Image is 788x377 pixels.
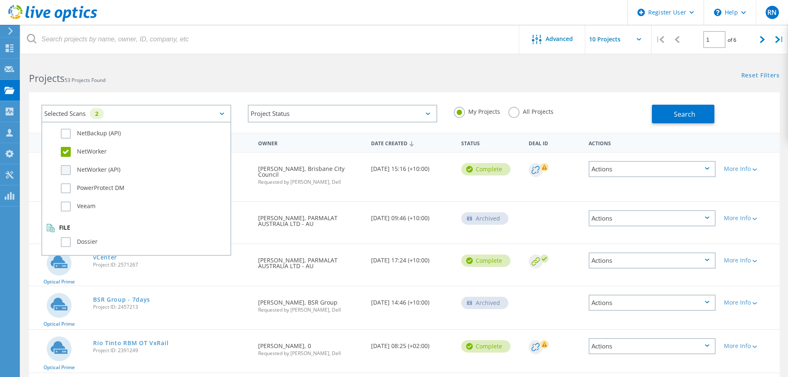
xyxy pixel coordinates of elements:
[65,77,105,84] span: 53 Projects Found
[674,110,695,119] span: Search
[589,252,716,269] div: Actions
[21,25,520,54] input: Search projects by name, owner, ID, company, etc
[93,255,117,260] a: vCenter
[457,135,525,150] div: Status
[367,202,457,229] div: [DATE] 09:46 (+10:00)
[93,305,250,310] span: Project ID: 2457213
[589,295,716,311] div: Actions
[258,351,362,356] span: Requested by [PERSON_NAME], Dell
[367,244,457,271] div: [DATE] 17:24 (+10:00)
[248,105,438,122] div: Project Status
[728,36,736,43] span: of 6
[90,108,104,119] div: 2
[43,365,75,370] span: Optical Prime
[29,72,65,85] b: Projects
[254,244,366,277] div: [PERSON_NAME], PARMALAT AUSTRALIA LTD - AU
[651,25,668,54] div: |
[367,153,457,180] div: [DATE] 15:16 (+10:00)
[461,212,508,225] div: Archived
[454,107,500,115] label: My Projects
[43,279,75,284] span: Optical Prime
[61,165,226,175] label: NetWorker (API)
[589,210,716,226] div: Actions
[652,105,714,123] button: Search
[589,161,716,177] div: Actions
[367,330,457,357] div: [DATE] 08:25 (+02:00)
[61,202,226,211] label: Veeam
[461,255,510,267] div: Complete
[714,9,721,16] svg: \n
[584,135,720,150] div: Actions
[8,17,97,23] a: Live Optics Dashboard
[61,129,226,139] label: NetBackup (API)
[61,183,226,193] label: PowerProtect DM
[93,348,250,353] span: Project ID: 2391249
[93,297,150,303] a: BSR Group - 7days
[724,257,776,263] div: More Info
[93,262,250,267] span: Project ID: 2571267
[258,307,362,312] span: Requested by [PERSON_NAME], Dell
[767,9,777,16] span: RN
[461,340,510,353] div: Complete
[461,163,510,175] div: Complete
[254,286,366,321] div: [PERSON_NAME], BSR Group
[508,107,553,115] label: All Projects
[461,297,508,309] div: Archived
[46,224,226,232] div: File
[724,215,776,221] div: More Info
[589,338,716,354] div: Actions
[771,25,788,54] div: |
[724,300,776,305] div: More Info
[61,237,226,247] label: Dossier
[546,36,573,42] span: Advanced
[254,153,366,193] div: [PERSON_NAME], Brisbane City Council
[61,147,226,157] label: NetWorker
[43,322,75,327] span: Optical Prime
[254,135,366,150] div: Owner
[93,340,168,346] a: Rio Tinto RBM OT VxRail
[367,135,457,151] div: Date Created
[525,135,584,150] div: Deal Id
[254,202,366,235] div: [PERSON_NAME], PARMALAT AUSTRALIA LTD - AU
[724,343,776,349] div: More Info
[41,105,231,122] div: Selected Scans
[741,72,780,79] a: Reset Filters
[258,180,362,185] span: Requested by [PERSON_NAME], Dell
[254,330,366,364] div: [PERSON_NAME], 0
[724,166,776,172] div: More Info
[367,286,457,314] div: [DATE] 14:46 (+10:00)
